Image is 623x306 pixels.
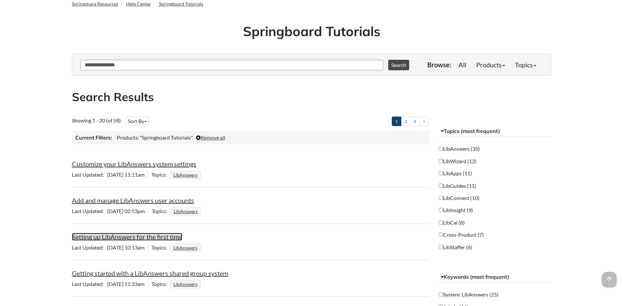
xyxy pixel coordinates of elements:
label: LibApps (11) [439,170,472,177]
ul: Topics [170,281,202,287]
label: LibStaffer (6) [439,244,472,251]
label: LibAnswers (35) [439,145,480,152]
input: LibConnect (10) [439,196,443,200]
span: Topics [151,244,170,251]
button: Sort By [126,117,149,126]
span: "Springboard Tutorials" [140,134,193,141]
ul: Pagination of search results [392,117,429,126]
input: LibCal (8) [439,220,443,225]
a: LibAnswers [172,243,198,252]
a: LibAnswers [173,207,199,216]
button: Search [388,60,409,70]
input: LibGuides (11) [439,184,443,188]
a: Topics [510,58,541,71]
a: > [419,117,429,126]
span: [DATE] 11:33am [72,281,148,287]
span: [DATE] 11:11am [72,171,148,178]
h3: Current Filters [75,134,112,141]
input: System: LibAnswers (25) [439,292,443,296]
a: Add and manage LibAnswers user accounts [72,196,194,204]
span: Products: [117,134,139,141]
a: All [454,58,471,71]
label: LibGuides (11) [439,182,476,189]
span: [DATE] 02:53pm [72,208,148,214]
input: Cross-Product (7) [439,232,443,237]
a: 1 [392,117,401,126]
a: Springshare Resources [72,1,118,7]
p: Browse: [427,60,451,69]
input: LibApps (11) [439,171,443,175]
a: Getting started with a LibAnswers shared group system [72,269,228,277]
label: LibCal (8) [439,219,465,226]
ul: Topics [170,244,202,251]
span: Last Updated [72,244,107,251]
a: LibAnswers [172,279,198,289]
a: Remove all [196,134,225,141]
span: Last Updated [72,281,107,287]
h1: Springboard Tutorials [77,22,546,40]
a: Springboard Tutorials [159,1,203,7]
a: Customize your LibAnswers system settings [72,160,196,168]
label: LibWizard (12) [439,158,477,165]
label: LibInsight (9) [439,207,473,214]
a: Products [471,58,510,71]
a: 3 [410,117,420,126]
a: 2 [401,117,411,126]
a: Setting up LibAnswers for the first time [72,233,182,241]
span: Last Updated [72,171,107,178]
a: LibAnswers [172,170,198,180]
input: LibStaffer (6) [439,245,443,249]
span: Last Updated [72,208,107,214]
input: LibInsight (9) [439,208,443,212]
input: LibWizard (12) [439,159,443,163]
label: Cross-Product (7) [439,231,484,238]
span: Topics [151,281,170,287]
span: Topics [152,208,170,214]
label: System: LibAnswers (25) [439,291,499,298]
span: Showing 1 - 20 (of 58) [72,117,121,123]
button: Topics (most frequent) [439,125,551,137]
button: Keywords (most frequent) [439,271,551,283]
ul: Topics [170,208,203,214]
a: arrow_upward [602,273,616,280]
span: [DATE] 10:13am [72,244,148,251]
h2: Search Results [72,89,551,105]
span: arrow_upward [602,272,616,286]
input: LibAnswers (35) [439,146,443,151]
span: Topics [151,171,170,178]
ul: Topics [170,171,202,178]
label: LibConnect (10) [439,194,479,202]
a: Help Center [126,1,151,7]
